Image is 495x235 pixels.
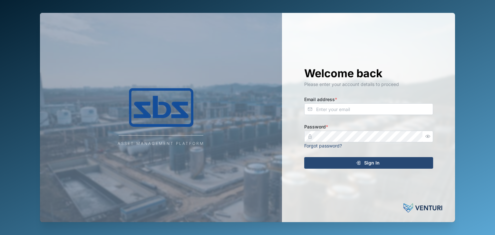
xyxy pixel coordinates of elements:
div: Please enter your account details to proceed [304,81,433,88]
h1: Welcome back [304,66,433,80]
label: Email address [304,96,337,103]
input: Enter your email [304,103,433,115]
span: Sign In [364,157,380,168]
img: Powered by: Venturi [403,202,442,214]
img: Company Logo [97,88,226,127]
label: Password [304,123,328,130]
div: Asset Management Platform [118,141,204,147]
a: Forgot password? [304,143,342,148]
button: Sign In [304,157,433,169]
